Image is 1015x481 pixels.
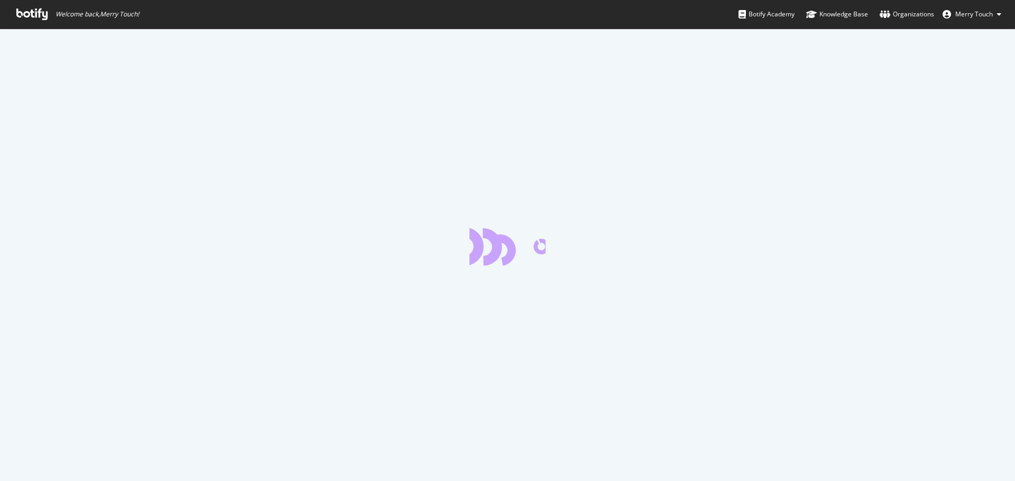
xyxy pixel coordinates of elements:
[56,10,139,18] span: Welcome back, Merry Touch !
[739,9,795,20] div: Botify Academy
[934,6,1010,23] button: Merry Touch
[806,9,868,20] div: Knowledge Base
[880,9,934,20] div: Organizations
[955,10,993,18] span: Merry Touch
[469,228,546,266] div: animation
